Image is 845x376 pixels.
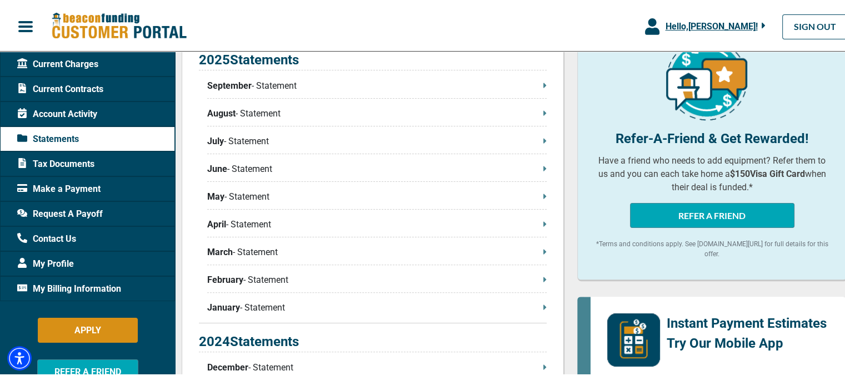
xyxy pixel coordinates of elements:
[207,133,224,146] span: July
[207,133,547,146] p: - Statement
[594,237,829,257] p: *Terms and conditions apply. See [DOMAIN_NAME][URL] for full details for this offer.
[207,161,547,174] p: - Statement
[207,359,248,373] span: December
[17,131,79,144] span: Statements
[199,330,547,350] p: 2024 Statements
[594,127,829,147] p: Refer-A-Friend & Get Rewarded!
[207,78,252,91] span: September
[38,316,138,341] button: APPLY
[207,272,243,285] span: February
[17,206,103,219] span: Request A Payoff
[17,256,74,269] span: My Profile
[667,312,827,332] p: Instant Payment Estimates
[667,332,827,352] p: Try Our Mobile App
[207,105,236,119] span: August
[207,299,547,313] p: - Statement
[17,81,103,94] span: Current Contracts
[17,181,101,194] span: Make a Payment
[207,105,547,119] p: - Statement
[594,153,829,192] p: Have a friend who needs to add equipment? Refer them to us and you can each take home a when thei...
[7,344,32,369] div: Accessibility Menu
[207,272,547,285] p: - Statement
[17,56,98,69] span: Current Charges
[207,244,547,257] p: - Statement
[199,48,547,69] p: 2025 Statements
[207,299,240,313] span: January
[17,106,97,119] span: Account Activity
[730,167,805,177] b: $150 Visa Gift Card
[665,19,757,30] span: Hello, [PERSON_NAME] !
[666,38,747,119] img: refer-a-friend-icon.png
[207,78,547,91] p: - Statement
[630,201,794,226] button: REFER A FRIEND
[207,189,224,202] span: May
[207,161,227,174] span: June
[207,189,547,202] p: - Statement
[17,156,94,169] span: Tax Documents
[207,216,547,230] p: - Statement
[207,244,233,257] span: March
[607,312,660,365] img: mobile-app-logo.png
[17,231,76,244] span: Contact Us
[207,359,547,373] p: - Statement
[51,11,187,39] img: Beacon Funding Customer Portal Logo
[17,281,121,294] span: My Billing Information
[207,216,226,230] span: April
